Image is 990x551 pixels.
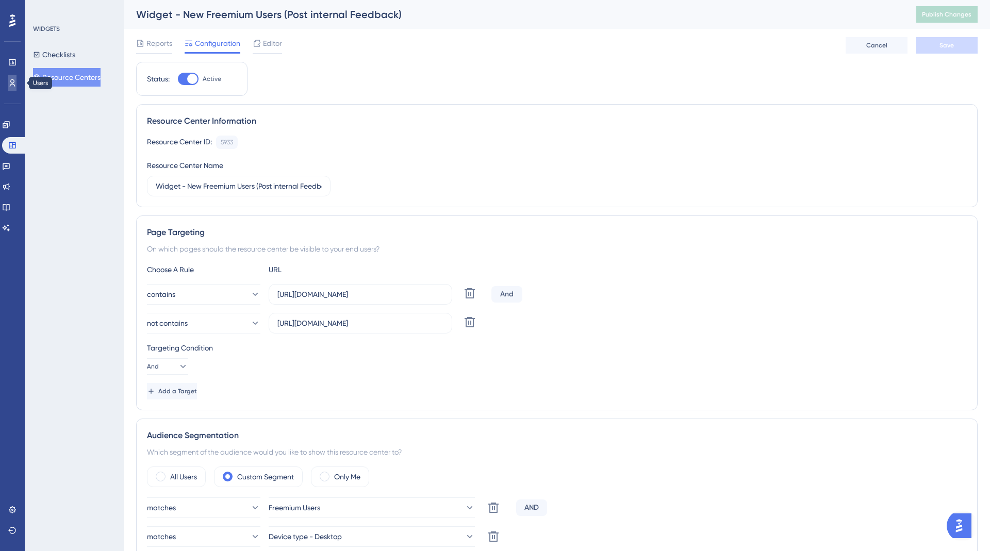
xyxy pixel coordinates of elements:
button: Publish Changes [916,6,978,23]
iframe: UserGuiding AI Assistant Launcher [947,510,978,541]
span: Reports [146,37,172,49]
span: not contains [147,317,188,329]
button: not contains [147,313,260,333]
span: Add a Target [158,387,197,395]
div: Audience Segmentation [147,429,967,442]
div: Resource Center Information [147,115,967,127]
div: Resource Center Name [147,159,223,172]
span: Device type - Desktop [269,530,342,543]
input: yourwebsite.com/path [277,318,443,329]
input: yourwebsite.com/path [277,289,443,300]
button: Add a Target [147,383,197,399]
span: matches [147,530,176,543]
label: All Users [170,471,197,483]
span: Active [203,75,221,83]
div: URL [269,263,382,276]
label: Only Me [334,471,360,483]
span: Save [939,41,954,49]
div: WIDGETS [33,25,60,33]
div: Which segment of the audience would you like to show this resource center to? [147,446,967,458]
button: Checklists [33,45,75,64]
label: Custom Segment [237,471,294,483]
button: Freemium Users [269,497,475,518]
span: Cancel [866,41,887,49]
button: contains [147,284,260,305]
button: matches [147,497,260,518]
span: Publish Changes [922,10,971,19]
div: On which pages should the resource center be visible to your end users? [147,243,967,255]
div: Status: [147,73,170,85]
div: Page Targeting [147,226,967,239]
div: Resource Center ID: [147,136,212,149]
span: contains [147,288,175,300]
button: Cancel [846,37,907,54]
div: AND [516,499,547,516]
button: Resource Centers [33,68,101,87]
div: Targeting Condition [147,342,967,354]
div: Choose A Rule [147,263,260,276]
input: Type your Resource Center name [156,180,322,192]
span: And [147,362,159,371]
span: matches [147,502,176,514]
button: Save [916,37,978,54]
button: matches [147,526,260,547]
span: Editor [263,37,282,49]
span: Freemium Users [269,502,320,514]
div: And [491,286,522,303]
button: Device type - Desktop [269,526,475,547]
div: 5933 [221,138,233,146]
button: And [147,358,188,375]
div: Widget - New Freemium Users (Post internal Feedback) [136,7,890,22]
span: Configuration [195,37,240,49]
